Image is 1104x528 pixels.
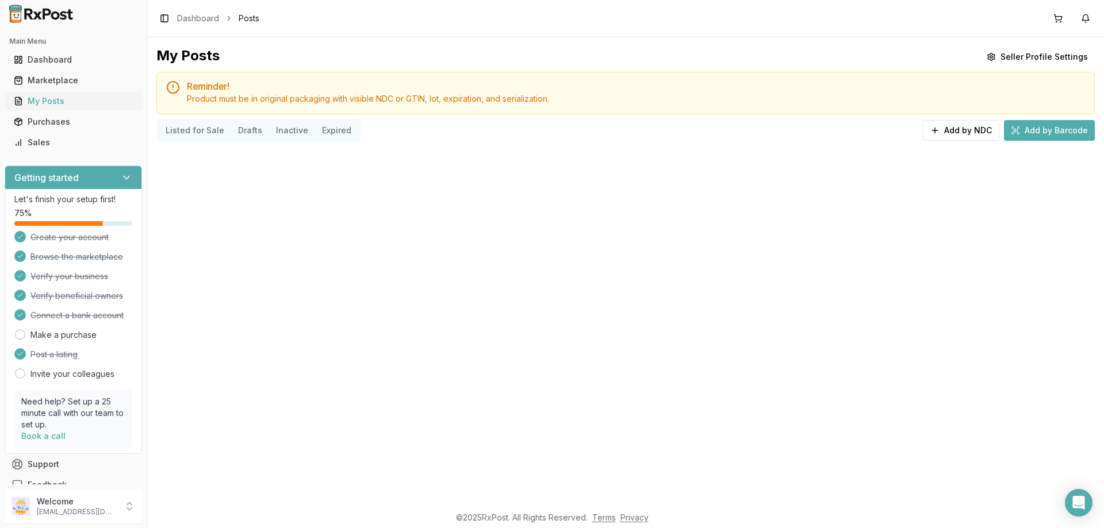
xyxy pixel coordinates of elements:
[21,396,125,430] p: Need help? Set up a 25 minute call with our team to set up.
[14,95,133,107] div: My Posts
[5,113,142,131] button: Purchases
[14,194,132,205] p: Let's finish your setup first!
[30,310,124,321] span: Connect a bank account
[5,5,78,23] img: RxPost Logo
[187,82,1085,91] h5: Reminder!
[14,171,79,184] h3: Getting started
[37,507,117,517] p: [EMAIL_ADDRESS][DOMAIN_NAME]
[14,137,133,148] div: Sales
[30,271,108,282] span: Verify your business
[923,120,999,141] button: Add by NDC
[9,91,137,111] a: My Posts
[9,37,137,46] h2: Main Menu
[5,51,142,69] button: Dashboard
[14,207,32,219] span: 75 %
[1004,120,1095,141] button: Add by Barcode
[5,71,142,90] button: Marketplace
[239,13,259,24] span: Posts
[1065,489,1092,517] div: Open Intercom Messenger
[231,121,269,140] button: Drafts
[9,132,137,153] a: Sales
[37,496,117,507] p: Welcome
[177,13,259,24] nav: breadcrumb
[30,290,123,302] span: Verify beneficial owners
[269,121,315,140] button: Inactive
[30,349,78,360] span: Post a listing
[592,512,616,522] a: Terms
[14,54,133,65] div: Dashboard
[14,75,133,86] div: Marketplace
[5,475,142,495] button: Feedback
[980,47,1095,67] button: Seller Profile Settings
[30,329,97,341] a: Make a purchase
[11,497,30,515] img: User avatar
[14,116,133,128] div: Purchases
[5,92,142,110] button: My Posts
[5,133,142,152] button: Sales
[187,93,1085,105] div: Product must be in original packaging with visible NDC or GTIN, lot, expiration, and serialization.
[5,454,142,475] button: Support
[28,479,67,491] span: Feedback
[30,232,109,243] span: Create your account
[177,13,219,24] a: Dashboard
[315,121,358,140] button: Expired
[21,431,66,441] a: Book a call
[30,368,114,380] a: Invite your colleagues
[9,49,137,70] a: Dashboard
[156,47,220,67] div: My Posts
[30,251,123,263] span: Browse the marketplace
[9,111,137,132] a: Purchases
[9,70,137,91] a: Marketplace
[620,512,649,522] a: Privacy
[159,121,231,140] button: Listed for Sale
